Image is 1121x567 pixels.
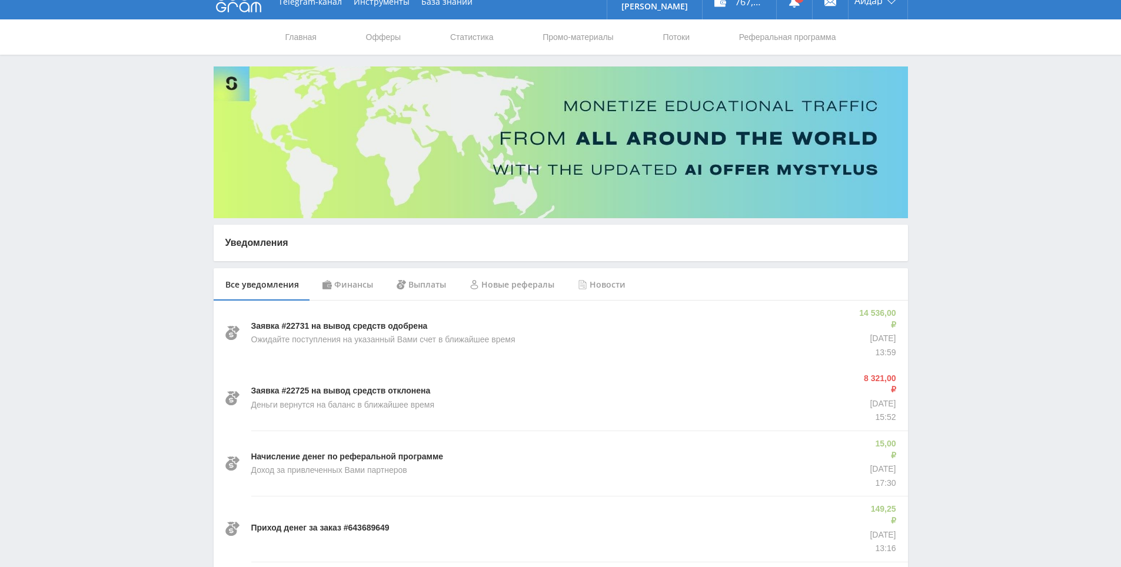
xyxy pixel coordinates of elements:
a: Потоки [661,19,691,55]
p: Приход денег за заказ #643689649 [251,522,390,534]
img: Banner [214,66,908,218]
div: Выплаты [385,268,458,301]
p: 17:30 [870,478,896,489]
a: Офферы [365,19,403,55]
p: Заявка #22731 на вывод средств одобрена [251,321,428,332]
p: 15:52 [861,412,896,423]
div: Новые рефералы [458,268,566,301]
p: Ожидайте поступления на указанный Вами счет в ближайшее время [251,334,515,346]
p: [DATE] [867,529,896,541]
p: Заявка #22725 на вывод средств отклонена [251,385,431,397]
div: Новости [566,268,637,301]
p: 14 536,00 ₽ [858,308,896,331]
div: Все уведомления [214,268,311,301]
p: [DATE] [858,333,896,345]
p: 13:59 [858,347,896,359]
p: 149,25 ₽ [867,503,896,526]
p: [DATE] [861,398,896,410]
p: 15,00 ₽ [870,438,896,461]
a: Промо-материалы [541,19,614,55]
div: Финансы [311,268,385,301]
p: Деньги вернутся на баланс в ближайшее время [251,399,434,411]
p: Доход за привлеченных Вами партнеров [251,465,407,476]
p: [PERSON_NAME] [621,2,688,11]
a: Реферальная программа [738,19,837,55]
p: Уведомления [225,236,896,249]
a: Статистика [449,19,495,55]
a: Главная [284,19,318,55]
p: 13:16 [867,543,896,555]
p: 8 321,00 ₽ [861,373,896,396]
p: [DATE] [870,463,896,475]
p: Начисление денег по реферальной программе [251,451,444,463]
